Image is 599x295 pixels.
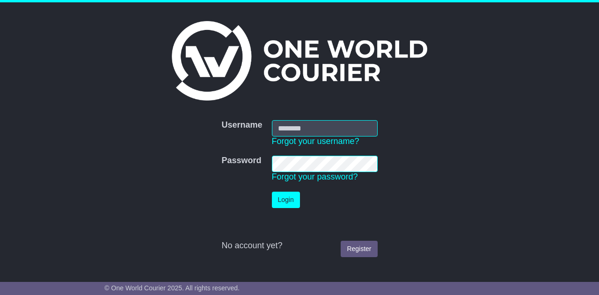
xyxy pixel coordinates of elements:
[272,172,358,181] a: Forgot your password?
[272,137,359,146] a: Forgot your username?
[221,120,262,130] label: Username
[272,192,300,208] button: Login
[221,241,377,251] div: No account yet?
[341,241,377,257] a: Register
[172,21,427,101] img: One World
[104,284,240,292] span: © One World Courier 2025. All rights reserved.
[221,156,261,166] label: Password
